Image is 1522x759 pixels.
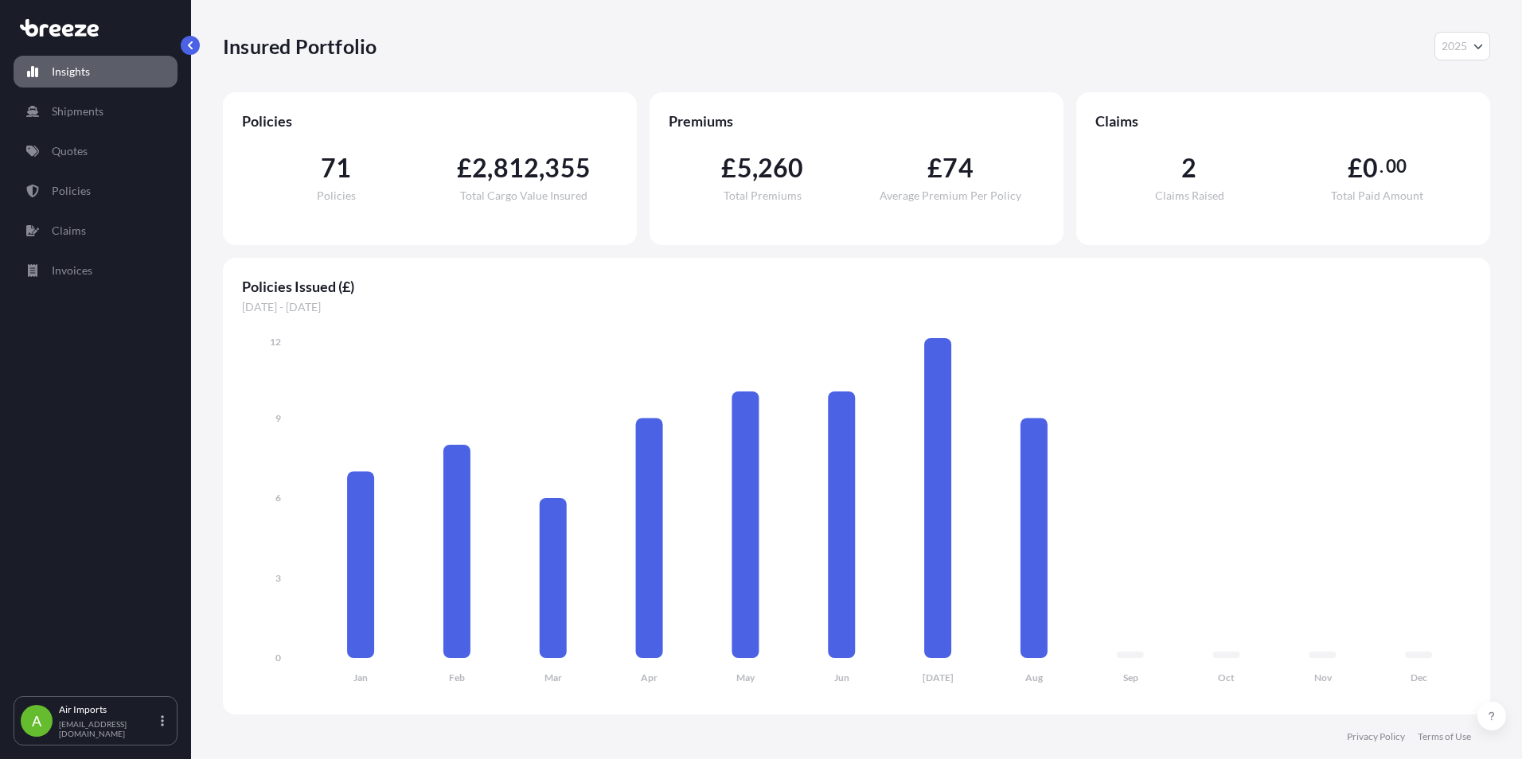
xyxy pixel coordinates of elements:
[449,671,465,683] tspan: Feb
[275,652,281,664] tspan: 0
[1314,671,1333,683] tspan: Nov
[1434,32,1490,60] button: Year Selector
[52,223,86,239] p: Claims
[242,111,618,130] span: Policies
[275,492,281,504] tspan: 6
[1095,111,1471,130] span: Claims
[353,671,368,683] tspan: Jan
[724,190,802,201] span: Total Premiums
[242,299,1471,315] span: [DATE] - [DATE]
[317,190,356,201] span: Policies
[880,190,1021,201] span: Average Premium Per Policy
[737,155,752,181] span: 5
[14,255,178,286] a: Invoices
[1386,160,1407,173] span: 00
[752,155,758,181] span: ,
[539,155,544,181] span: ,
[52,183,91,199] p: Policies
[641,671,658,683] tspan: Apr
[59,703,158,716] p: Air Imports
[52,64,90,80] p: Insights
[834,671,849,683] tspan: Jun
[14,56,178,88] a: Insights
[321,155,351,181] span: 71
[1442,38,1467,54] span: 2025
[457,155,472,181] span: £
[270,336,281,348] tspan: 12
[32,713,41,729] span: A
[544,155,591,181] span: 355
[14,135,178,167] a: Quotes
[927,155,942,181] span: £
[544,671,562,683] tspan: Mar
[59,719,158,738] p: [EMAIL_ADDRESS][DOMAIN_NAME]
[1380,160,1383,173] span: .
[1363,155,1378,181] span: 0
[460,190,587,201] span: Total Cargo Value Insured
[487,155,493,181] span: ,
[494,155,540,181] span: 812
[14,215,178,247] a: Claims
[223,33,377,59] p: Insured Portfolio
[1123,671,1138,683] tspan: Sep
[1181,155,1196,181] span: 2
[721,155,736,181] span: £
[52,263,92,278] p: Invoices
[275,572,281,584] tspan: 3
[1411,671,1427,683] tspan: Dec
[1347,730,1405,743] a: Privacy Policy
[275,412,281,424] tspan: 9
[14,95,178,127] a: Shipments
[52,103,103,119] p: Shipments
[52,143,88,159] p: Quotes
[736,671,755,683] tspan: May
[758,155,804,181] span: 260
[1418,730,1471,743] a: Terms of Use
[1348,155,1363,181] span: £
[1218,671,1235,683] tspan: Oct
[942,155,973,181] span: 74
[669,111,1044,130] span: Premiums
[242,277,1471,296] span: Policies Issued (£)
[923,671,954,683] tspan: [DATE]
[472,155,487,181] span: 2
[14,175,178,207] a: Policies
[1331,190,1423,201] span: Total Paid Amount
[1025,671,1044,683] tspan: Aug
[1155,190,1224,201] span: Claims Raised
